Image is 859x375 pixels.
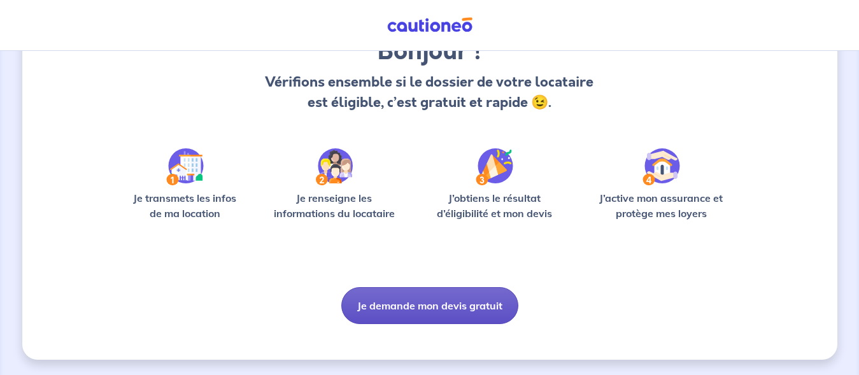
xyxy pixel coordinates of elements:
p: Je renseigne les informations du locataire [266,190,403,221]
p: Vérifions ensemble si le dossier de votre locataire est éligible, c’est gratuit et rapide 😉. [262,72,597,113]
img: Cautioneo [382,17,478,33]
img: /static/f3e743aab9439237c3e2196e4328bba9/Step-3.svg [476,148,513,185]
p: Je transmets les infos de ma location [124,190,246,221]
p: J’active mon assurance et protège mes loyers [587,190,735,221]
button: Je demande mon devis gratuit [341,287,518,324]
img: /static/bfff1cf634d835d9112899e6a3df1a5d/Step-4.svg [642,148,680,185]
p: J’obtiens le résultat d’éligibilité et mon devis [423,190,567,221]
img: /static/90a569abe86eec82015bcaae536bd8e6/Step-1.svg [166,148,204,185]
h3: Bonjour ! [262,36,597,67]
img: /static/c0a346edaed446bb123850d2d04ad552/Step-2.svg [316,148,353,185]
